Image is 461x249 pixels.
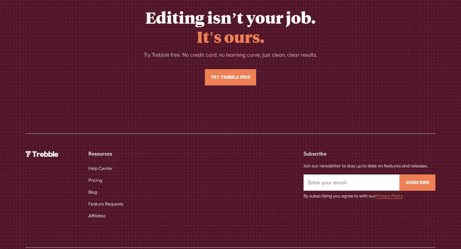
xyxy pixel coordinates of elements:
input: Subscribe [400,174,435,191]
a: Try Trebble Free [205,69,256,85]
a: Privacy Policy [376,193,403,198]
div: Join our newsletter to stay up to date on features and releases. [303,163,435,169]
img: Trebble Logo - AI Podcast Editor [26,151,59,157]
a: Help Center [88,163,113,174]
a: Pricing [88,174,102,186]
div: Resources [88,150,141,157]
form: Email Form [303,174,435,199]
a: Feature Requests [88,198,123,210]
div: Subscribe [303,150,435,157]
div: Try Trebble free. No credit card, no learning curve, just clean, clear results. [144,51,317,59]
input: Enter your email [303,174,400,191]
a: Affiliates [88,210,106,222]
span: It's ours. [197,26,264,47]
h2: Editing isn’t your job. [145,8,316,46]
div: By subscribing you agree to with our [303,193,435,199]
a: Blog [88,186,97,198]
